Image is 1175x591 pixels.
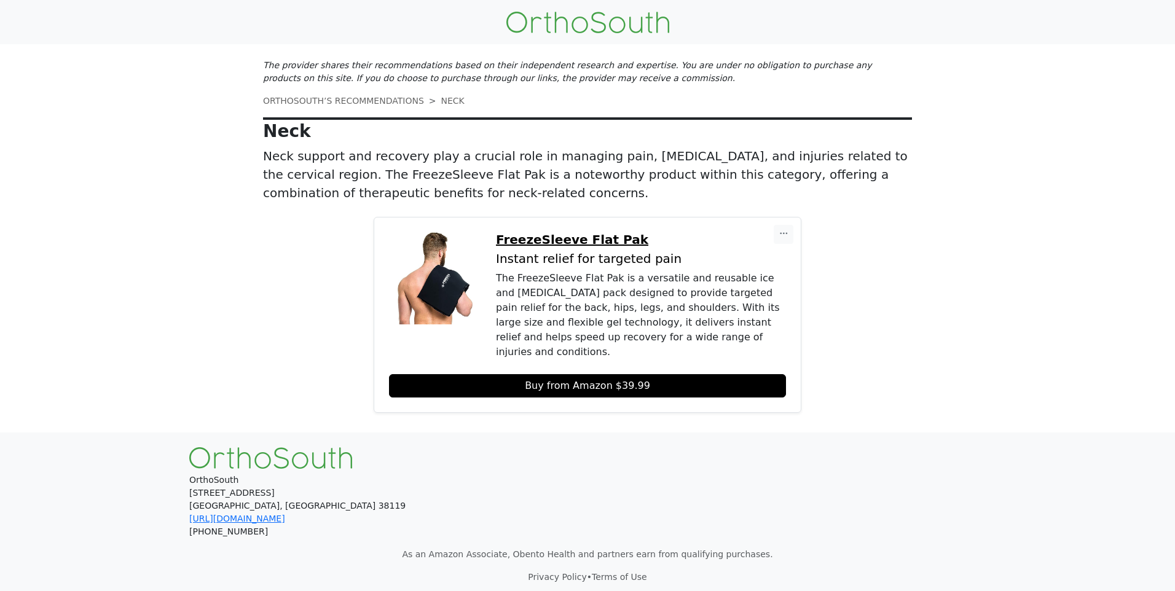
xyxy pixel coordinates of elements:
[189,474,986,538] p: OrthoSouth [STREET_ADDRESS] [GEOGRAPHIC_DATA], [GEOGRAPHIC_DATA] 38119 [PHONE_NUMBER]
[263,59,912,85] p: The provider shares their recommendations based on their independent research and expertise. You ...
[496,271,786,359] div: The FreezeSleeve Flat Pak is a versatile and reusable ice and [MEDICAL_DATA] pack designed to pro...
[189,514,285,523] a: [URL][DOMAIN_NAME]
[424,95,465,108] li: NECK
[189,447,352,469] img: OrthoSouth
[389,374,786,397] a: Buy from Amazon $39.99
[263,121,912,142] p: Neck
[263,147,912,202] p: Neck support and recovery play a crucial role in managing pain, [MEDICAL_DATA], and injuries rela...
[506,12,669,33] img: OrthoSouth
[263,96,424,106] a: ORTHOSOUTH’S RECOMMENDATIONS
[189,571,986,584] p: •
[496,252,786,266] p: Instant relief for targeted pain
[496,232,786,247] a: FreezeSleeve Flat Pak
[389,232,481,324] img: FreezeSleeve Flat Pak
[528,572,586,582] a: Privacy Policy
[189,548,986,561] p: As an Amazon Associate, Obento Health and partners earn from qualifying purchases.
[592,572,647,582] a: Terms of Use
